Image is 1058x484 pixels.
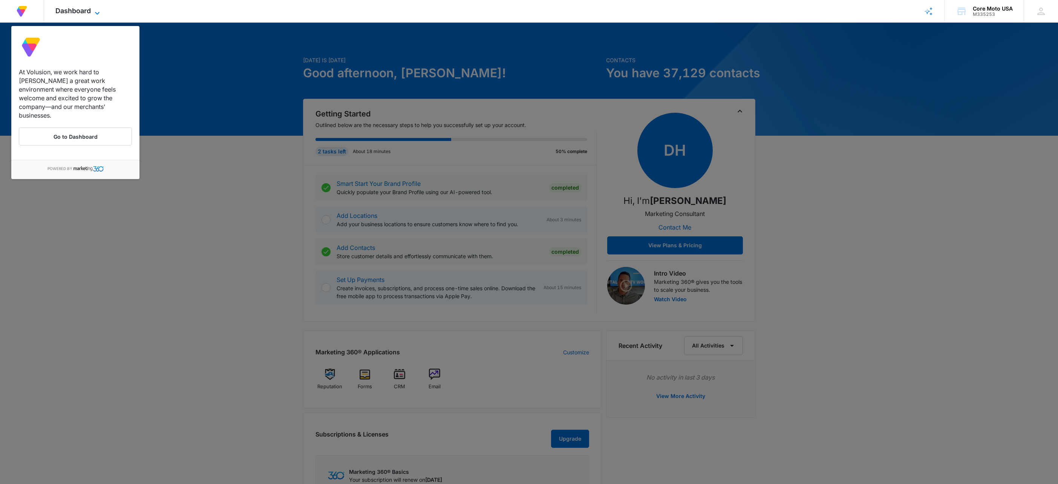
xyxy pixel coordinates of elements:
[19,127,132,146] a: Go to Dashboard
[73,166,104,172] img: Marketing 360®
[11,160,139,179] div: Powered by
[973,6,1013,12] div: account name
[19,68,132,120] p: At Volusion, we work hard to [PERSON_NAME] a great work environment where everyone feels welcome ...
[973,12,1013,17] div: account id
[55,7,91,15] span: Dashboard
[19,35,43,59] img: Volusion
[15,5,29,18] img: Volusion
